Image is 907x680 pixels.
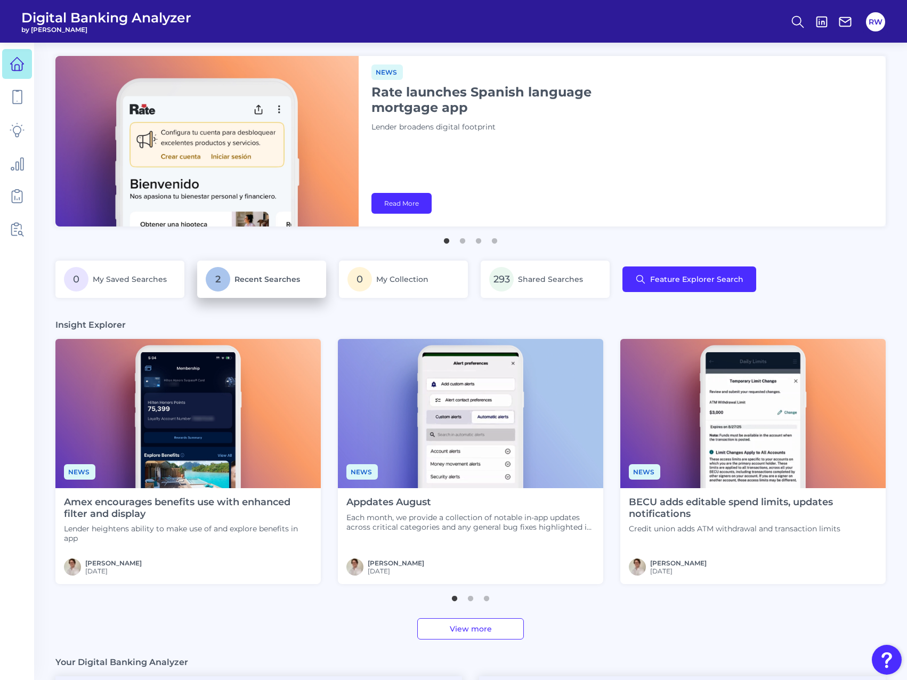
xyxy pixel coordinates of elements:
[629,466,660,476] a: News
[650,567,707,575] span: [DATE]
[346,558,363,576] img: MIchael McCaw
[347,267,372,292] span: 0
[376,274,428,284] span: My Collection
[339,261,468,298] a: 0My Collection
[872,645,902,675] button: Open Resource Center
[21,10,191,26] span: Digital Banking Analyzer
[622,266,756,292] button: Feature Explorer Search
[85,567,142,575] span: [DATE]
[346,513,595,532] p: Each month, we provide a collection of notable in-app updates across critical categories and any ...
[206,267,230,292] span: 2
[629,497,877,520] h4: BECU adds editable spend limits, updates notifications
[518,274,583,284] span: Shared Searches
[866,12,885,31] button: RW
[64,524,312,543] p: Lender heightens ability to make use of and explore benefits in app
[346,466,378,476] a: News
[64,466,95,476] a: News
[346,497,595,508] h4: Appdates August
[371,64,403,80] span: News
[93,274,167,284] span: My Saved Searches
[346,464,378,480] span: News
[441,233,452,244] button: 1
[368,567,424,575] span: [DATE]
[64,497,312,520] h4: Amex encourages benefits use with enhanced filter and display
[371,84,638,115] h1: Rate launches Spanish language mortgage app
[473,233,484,244] button: 3
[197,261,326,298] a: 2Recent Searches
[481,261,610,298] a: 293Shared Searches
[650,559,707,567] a: [PERSON_NAME]
[64,558,81,576] img: MIchael McCaw
[64,267,88,292] span: 0
[55,56,359,226] img: bannerImg
[650,275,743,284] span: Feature Explorer Search
[55,319,126,330] h3: Insight Explorer
[64,464,95,480] span: News
[620,339,886,488] img: News - Phone (2).png
[629,464,660,480] span: News
[371,122,638,133] p: Lender broadens digital footprint
[465,590,476,601] button: 2
[489,267,514,292] span: 293
[457,233,468,244] button: 2
[368,559,424,567] a: [PERSON_NAME]
[417,618,524,639] a: View more
[85,559,142,567] a: [PERSON_NAME]
[489,233,500,244] button: 4
[55,261,184,298] a: 0My Saved Searches
[338,339,603,488] img: Appdates - Phone.png
[371,67,403,77] a: News
[21,26,191,34] span: by [PERSON_NAME]
[629,524,877,533] p: Credit union adds ATM withdrawal and transaction limits
[449,590,460,601] button: 1
[629,558,646,576] img: MIchael McCaw
[481,590,492,601] button: 3
[234,274,300,284] span: Recent Searches
[371,193,432,214] a: Read More
[55,339,321,488] img: News - Phone (4).png
[55,657,188,668] h3: Your Digital Banking Analyzer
